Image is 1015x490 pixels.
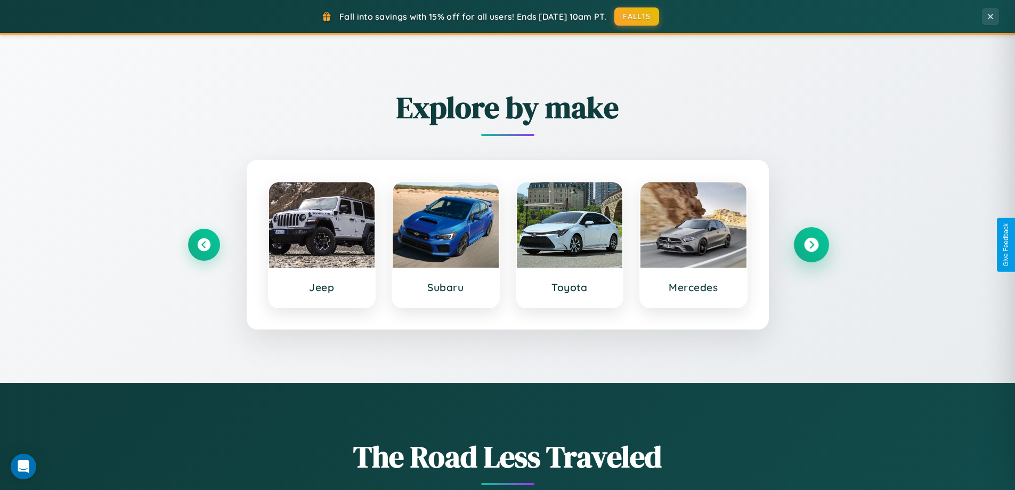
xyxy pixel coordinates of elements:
[651,281,736,294] h3: Mercedes
[339,11,606,22] span: Fall into savings with 15% off for all users! Ends [DATE] 10am PT.
[614,7,659,26] button: FALL15
[527,281,612,294] h3: Toyota
[1002,223,1010,267] div: Give Feedback
[188,436,827,477] h1: The Road Less Traveled
[403,281,488,294] h3: Subaru
[188,87,827,128] h2: Explore by make
[280,281,364,294] h3: Jeep
[11,454,36,479] div: Open Intercom Messenger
